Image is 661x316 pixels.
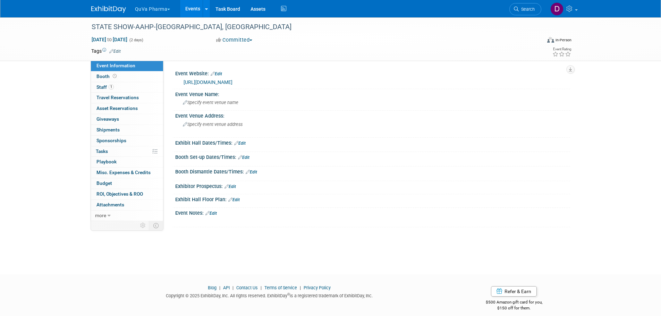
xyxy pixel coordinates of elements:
a: Giveaways [91,114,163,125]
span: Search [519,7,535,12]
span: Specify event venue name [183,100,238,105]
span: Booth [96,74,118,79]
a: Staff1 [91,82,163,93]
td: Personalize Event Tab Strip [137,221,149,230]
span: Tasks [96,148,108,154]
div: Event Venue Address: [175,111,570,119]
img: Format-Inperson.png [547,37,554,43]
span: Staff [96,84,114,90]
span: ROI, Objectives & ROO [96,191,143,197]
sup: ® [287,292,290,296]
a: Blog [208,285,217,290]
a: Edit [224,184,236,189]
div: Event Website: [175,68,570,77]
div: Exhibitor Prospectus: [175,181,570,190]
a: Budget [91,178,163,189]
span: Event Information [96,63,135,68]
span: to [106,37,113,42]
td: Toggle Event Tabs [149,221,163,230]
span: Shipments [96,127,120,133]
a: Edit [234,141,246,146]
button: Committed [214,36,255,44]
div: Event Notes: [175,208,570,217]
div: In-Person [555,37,571,43]
a: [URL][DOMAIN_NAME] [184,79,232,85]
span: Playbook [96,159,117,164]
span: [DATE] [DATE] [91,36,128,43]
span: Asset Reservations [96,105,138,111]
a: Edit [205,211,217,216]
a: Edit [238,155,249,160]
a: Tasks [91,146,163,157]
a: Edit [211,71,222,76]
a: Booth [91,71,163,82]
a: Terms of Service [264,285,297,290]
div: Booth Dismantle Dates/Times: [175,166,570,176]
a: Attachments [91,200,163,210]
span: | [259,285,263,290]
div: Copyright © 2025 ExhibitDay, Inc. All rights reserved. ExhibitDay is a registered trademark of Ex... [91,291,448,299]
span: Sponsorships [96,138,126,143]
a: Contact Us [236,285,258,290]
td: Tags [91,48,121,54]
a: ROI, Objectives & ROO [91,189,163,199]
span: Booth not reserved yet [111,74,118,79]
span: 1 [109,84,114,89]
img: ExhibitDay [91,6,126,13]
span: Specify event venue address [183,122,243,127]
div: Booth Set-up Dates/Times: [175,152,570,161]
a: Travel Reservations [91,93,163,103]
a: Privacy Policy [304,285,331,290]
span: | [298,285,303,290]
span: Giveaways [96,116,119,122]
a: Asset Reservations [91,103,163,114]
span: Misc. Expenses & Credits [96,170,151,175]
a: Misc. Expenses & Credits [91,168,163,178]
span: | [231,285,235,290]
img: Danielle Mitchell [550,2,563,16]
span: Attachments [96,202,124,207]
div: $500 Amazon gift card for you, [458,295,570,311]
span: (2 days) [129,38,143,42]
div: Exhibit Hall Floor Plan: [175,194,570,203]
span: Budget [96,180,112,186]
a: Edit [246,170,257,174]
span: Travel Reservations [96,95,139,100]
a: Edit [228,197,240,202]
a: Refer & Earn [491,286,537,297]
a: API [223,285,230,290]
div: $150 off for them. [458,305,570,311]
a: Search [509,3,541,15]
a: more [91,211,163,221]
a: Event Information [91,61,163,71]
a: Edit [109,49,121,54]
a: Playbook [91,157,163,167]
div: STATE SHOW-AAHP-[GEOGRAPHIC_DATA], [GEOGRAPHIC_DATA] [89,21,531,33]
span: more [95,213,106,218]
div: Exhibit Hall Dates/Times: [175,138,570,147]
a: Sponsorships [91,136,163,146]
div: Event Rating [552,48,571,51]
a: Shipments [91,125,163,135]
span: | [218,285,222,290]
div: Event Format [500,36,572,46]
div: Event Venue Name: [175,89,570,98]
